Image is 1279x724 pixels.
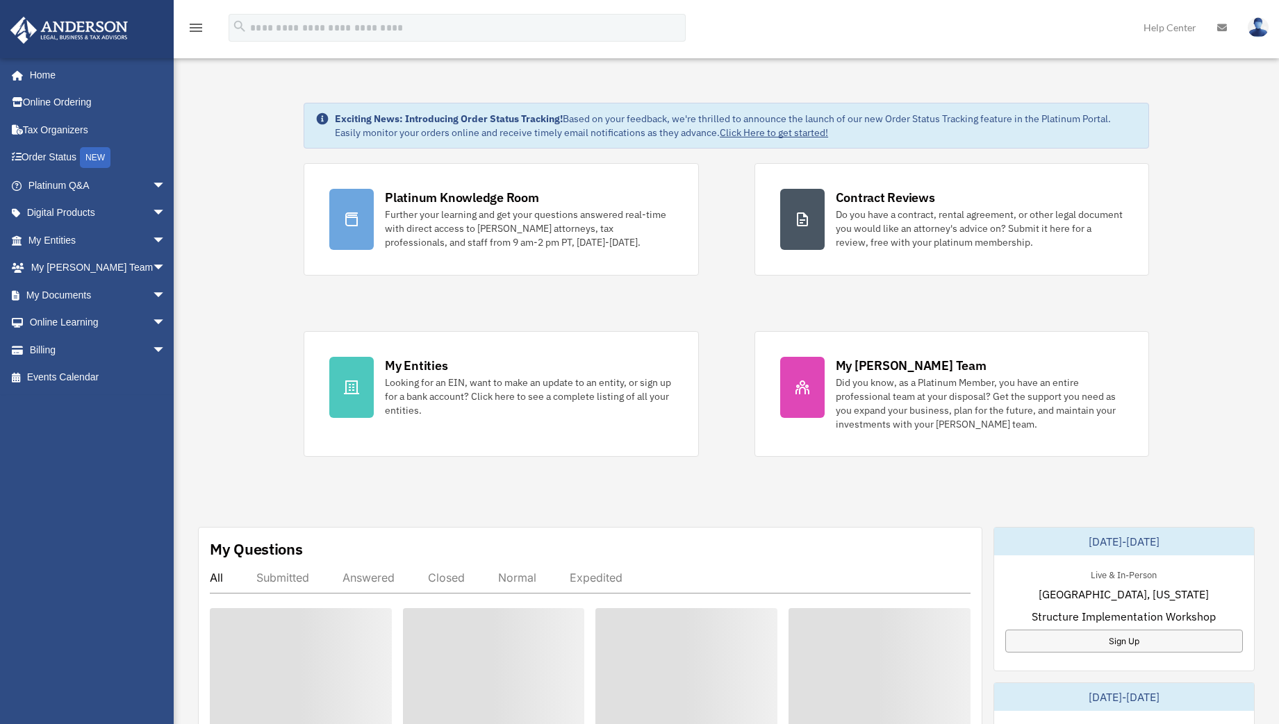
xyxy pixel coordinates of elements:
a: My [PERSON_NAME] Teamarrow_drop_down [10,254,187,282]
a: Home [10,61,180,89]
a: Contract Reviews Do you have a contract, rental agreement, or other legal document you would like... [754,163,1149,276]
a: Online Learningarrow_drop_down [10,309,187,337]
a: Click Here to get started! [720,126,828,139]
div: Submitted [256,571,309,584]
div: Based on your feedback, we're thrilled to announce the launch of our new Order Status Tracking fe... [335,112,1137,140]
div: Live & In-Person [1080,566,1168,581]
div: Expedited [570,571,622,584]
div: Closed [428,571,465,584]
div: All [210,571,223,584]
div: Looking for an EIN, want to make an update to an entity, or sign up for a bank account? Click her... [385,376,672,417]
div: Answered [343,571,395,584]
i: search [232,19,247,34]
span: arrow_drop_down [152,199,180,228]
a: Digital Productsarrow_drop_down [10,199,187,227]
span: arrow_drop_down [152,281,180,310]
div: Platinum Knowledge Room [385,189,539,206]
a: My [PERSON_NAME] Team Did you know, as a Platinum Member, you have an entire professional team at... [754,331,1149,457]
span: arrow_drop_down [152,226,180,255]
span: arrow_drop_down [152,171,180,200]
i: menu [188,19,204,36]
span: arrow_drop_down [152,254,180,283]
div: My Questions [210,539,303,559]
div: My Entities [385,357,447,374]
div: Did you know, as a Platinum Member, you have an entire professional team at your disposal? Get th... [836,376,1123,431]
div: Do you have a contract, rental agreement, or other legal document you would like an attorney's ad... [836,208,1123,249]
a: My Entitiesarrow_drop_down [10,226,187,254]
a: Events Calendar [10,364,187,392]
a: Billingarrow_drop_down [10,336,187,364]
a: My Entities Looking for an EIN, want to make an update to an entity, or sign up for a bank accoun... [304,331,698,457]
strong: Exciting News: Introducing Order Status Tracking! [335,112,563,125]
a: Tax Organizers [10,116,187,144]
a: Platinum Q&Aarrow_drop_down [10,171,187,199]
a: Online Ordering [10,89,187,117]
a: Order StatusNEW [10,144,187,172]
div: Contract Reviews [836,189,935,206]
span: arrow_drop_down [152,309,180,337]
div: Further your learning and get your questions answered real-time with direct access to [PERSON_NAM... [385,208,672,249]
div: NEW [80,147,110,168]
a: My Documentsarrow_drop_down [10,281,187,309]
a: menu [188,24,204,36]
div: Normal [498,571,536,584]
div: My [PERSON_NAME] Team [836,357,987,374]
img: Anderson Advisors Platinum Portal [6,17,132,44]
span: arrow_drop_down [152,336,180,364]
div: [DATE]-[DATE] [994,683,1254,711]
img: User Pic [1248,17,1269,37]
a: Platinum Knowledge Room Further your learning and get your questions answered real-time with dire... [304,163,698,276]
span: [GEOGRAPHIC_DATA], [US_STATE] [1039,586,1209,603]
div: [DATE]-[DATE] [994,528,1254,555]
span: Structure Implementation Workshop [1032,608,1216,625]
a: Sign Up [1005,630,1243,653]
